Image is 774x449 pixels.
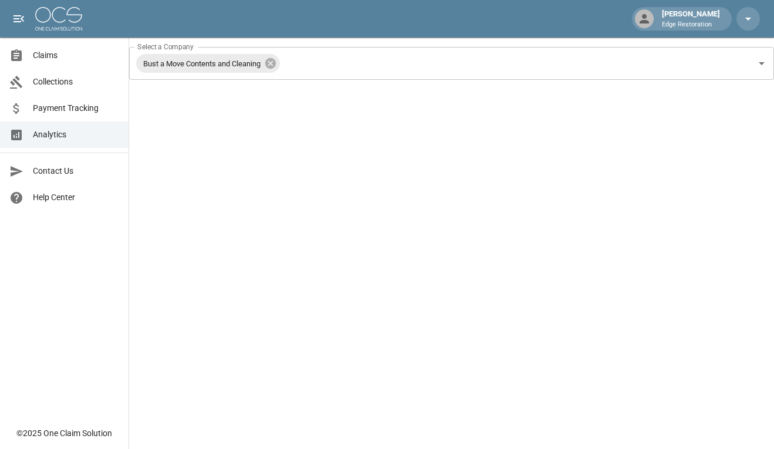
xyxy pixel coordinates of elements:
span: Analytics [33,129,119,141]
span: Contact Us [33,165,119,177]
img: ocs-logo-white-transparent.png [35,7,82,31]
div: Bust a Move Contents and Cleaning [136,54,280,73]
span: Claims [33,49,119,62]
p: Edge Restoration [662,20,720,30]
iframe: Embedded Dashboard [129,80,774,445]
span: Collections [33,76,119,88]
span: Help Center [33,191,119,204]
button: open drawer [7,7,31,31]
span: Payment Tracking [33,102,119,114]
div: [PERSON_NAME] [657,8,725,29]
div: © 2025 One Claim Solution [16,427,112,439]
button: Open [753,55,770,72]
span: Bust a Move Contents and Cleaning [136,57,268,70]
label: Select a Company [137,42,194,52]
